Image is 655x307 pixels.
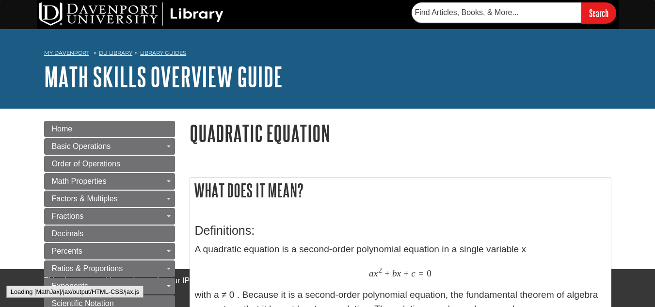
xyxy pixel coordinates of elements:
[44,173,175,190] a: Math Properties
[52,282,89,290] span: Exponents
[140,49,186,56] a: Library Guides
[403,268,409,279] span: +
[392,268,397,279] span: b
[190,121,611,145] h1: Quadratic Equation
[52,194,118,203] span: Factors & Multiples
[397,268,401,279] span: x
[52,229,84,238] span: Decimals
[44,226,175,242] a: Decimals
[190,178,611,203] h2: What does it mean?
[52,247,82,255] span: Percents
[44,260,175,277] a: Ratios & Proportions
[378,266,382,275] span: 2
[195,224,606,238] h3: Definitions:
[52,125,73,133] span: Home
[44,278,175,294] a: Exponents
[52,142,111,150] span: Basic Operations
[44,62,283,92] a: Math Skills Overview Guide
[44,243,175,259] a: Percents
[52,264,123,273] span: Ratios & Proportions
[412,2,581,23] input: Find Articles, Books, & More...
[369,268,374,279] span: a
[52,160,120,168] span: Order of Operations
[44,208,175,225] a: Fractions
[44,191,175,207] a: Factors & Multiples
[44,156,175,172] a: Order of Operations
[99,49,132,56] a: DU Library
[44,49,89,57] a: My Davenport
[384,268,390,279] span: +
[44,138,175,155] a: Basic Operations
[411,268,415,279] span: c
[412,2,616,23] form: Searches DU Library's articles, books, and more
[44,47,611,62] nav: breadcrumb
[52,177,107,185] span: Math Properties
[6,286,144,298] div: Loading [MathJax]/jax/output/HTML-CSS/jax.js
[581,2,616,23] input: Search
[427,268,431,279] span: 0
[39,2,224,26] img: DU Library
[374,268,378,279] span: x
[44,121,175,137] a: Home
[418,268,424,279] span: =
[52,212,84,220] span: Fractions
